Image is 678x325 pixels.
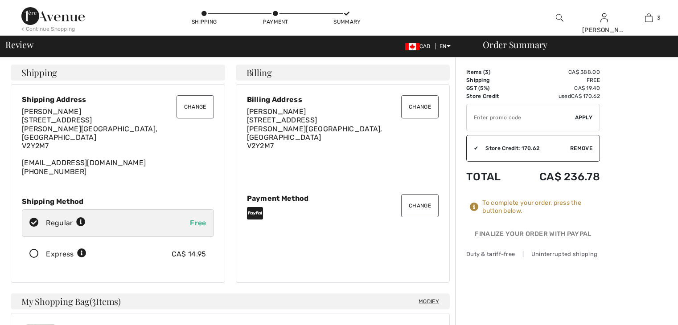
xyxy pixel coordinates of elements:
[22,107,214,176] div: [EMAIL_ADDRESS][DOMAIN_NAME] [PHONE_NUMBER]
[401,194,439,217] button: Change
[515,162,600,192] td: CA$ 236.78
[90,295,121,307] span: ( Items)
[575,114,593,122] span: Apply
[419,297,439,306] span: Modify
[485,69,489,75] span: 3
[600,13,608,22] a: Sign In
[466,68,515,76] td: Items ( )
[22,107,81,116] span: [PERSON_NAME]
[482,199,600,215] div: To complete your order, press the button below.
[172,249,206,260] div: CA$ 14.95
[21,68,57,77] span: Shipping
[515,92,600,100] td: used
[46,249,86,260] div: Express
[262,18,289,26] div: Payment
[515,68,600,76] td: CA$ 388.00
[401,95,439,118] button: Change
[21,7,85,25] img: 1ère Avenue
[247,194,439,203] div: Payment Method
[645,12,653,23] img: My Bag
[247,68,272,77] span: Billing
[570,144,592,152] span: Remove
[466,76,515,84] td: Shipping
[467,144,478,152] div: ✔
[333,18,360,26] div: Summary
[46,218,86,228] div: Regular
[22,95,214,104] div: Shipping Address
[466,92,515,100] td: Store Credit
[5,40,33,49] span: Review
[657,14,660,22] span: 3
[466,229,600,243] div: Finalize Your Order with PayPal
[247,107,306,116] span: [PERSON_NAME]
[247,116,382,150] span: [STREET_ADDRESS] [PERSON_NAME][GEOGRAPHIC_DATA], [GEOGRAPHIC_DATA] V2Y2M7
[405,43,434,49] span: CAD
[440,43,451,49] span: EN
[190,219,206,227] span: Free
[515,84,600,92] td: CA$ 19.40
[466,250,600,258] div: Duty & tariff-free | Uninterrupted shipping
[21,25,75,33] div: < Continue Shopping
[11,293,450,309] h4: My Shopping Bag
[472,40,673,49] div: Order Summary
[600,12,608,23] img: My Info
[405,43,419,50] img: Canadian Dollar
[191,18,218,26] div: Shipping
[582,25,626,35] div: [PERSON_NAME]
[92,295,96,306] span: 3
[466,84,515,92] td: GST (5%)
[627,12,670,23] a: 3
[571,93,600,99] span: CA$ 170.62
[478,144,570,152] div: Store Credit: 170.62
[177,95,214,118] button: Change
[515,76,600,84] td: Free
[467,104,575,131] input: Promo code
[22,197,214,206] div: Shipping Method
[556,12,563,23] img: search the website
[22,116,157,150] span: [STREET_ADDRESS] [PERSON_NAME][GEOGRAPHIC_DATA], [GEOGRAPHIC_DATA] V2Y2M7
[247,95,439,104] div: Billing Address
[466,162,515,192] td: Total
